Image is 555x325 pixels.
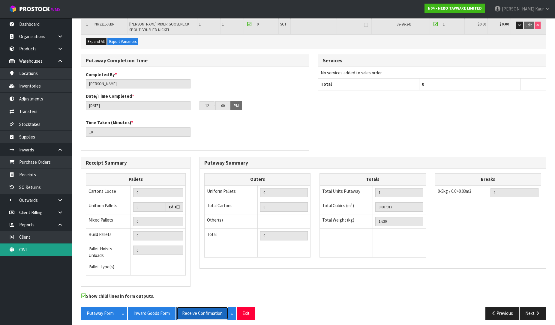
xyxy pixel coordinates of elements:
[260,202,308,212] input: OUTERS TOTAL = CTN
[86,243,131,261] td: Pallet Hoists Unloads
[205,228,258,243] td: Total
[169,204,180,210] label: Edit
[51,7,60,12] small: WMS
[133,217,183,226] input: Manual
[205,185,258,200] td: Uniform Pallets
[524,22,534,29] button: Edit
[428,6,482,11] strong: N04 - NERO TAPWARE LIMITED
[424,4,485,13] a: N04 - NERO TAPWARE LIMITED
[438,188,471,194] span: 0-5kg / 0.0>0.03m3
[86,71,117,78] label: Completed By
[86,38,106,45] button: Expand All
[86,93,134,99] label: Date/Time Completed
[320,200,373,214] td: Total Cubics (m³)
[318,79,419,90] th: Total
[320,185,373,200] td: Total Units Putaway
[222,22,224,27] span: 1
[214,101,215,111] td: :
[478,22,486,27] span: $0.00
[19,5,50,13] span: ProStock
[205,214,258,228] td: Other(s)
[443,22,445,27] span: 1
[107,38,138,45] button: Export Variances
[435,174,541,185] th: Breaks
[526,22,532,28] span: Edit
[422,81,424,87] span: 0
[133,188,183,197] input: Manual
[88,39,105,44] span: Expand All
[502,6,534,12] span: [PERSON_NAME]
[86,174,186,185] th: Pallets
[535,6,544,12] span: Kaur
[260,188,308,197] input: UNIFORM P LINES
[320,174,426,185] th: Totals
[86,185,131,200] td: Cartons Loose
[237,307,255,320] button: Exit
[260,231,308,240] input: TOTAL PACKS
[280,22,286,27] span: SCT
[129,22,189,32] span: [PERSON_NAME] MIXER GOOSENECK SPOUT BRUSHED NICKEL
[318,67,546,78] td: No services added to sales order.
[520,307,546,320] button: Next
[205,200,258,214] td: Total Cartons
[86,160,186,166] h3: Receipt Summary
[86,229,131,243] td: Build Pallets
[499,22,509,27] strong: $0.00
[86,58,304,64] h3: Putaway Completion Time
[81,307,119,320] button: Putaway Form
[205,174,310,185] th: Outers
[215,101,230,110] input: MM
[133,202,166,212] input: Uniform Pallets
[485,307,519,320] button: Previous
[128,307,175,320] button: Inward Goods Form
[176,307,228,320] button: Receive Confirmation
[86,127,190,137] input: Time Taken
[133,246,183,255] input: UNIFORM P + MIXED P + BUILD P
[86,200,131,214] td: Uniform Pallets
[81,293,154,301] label: Show child lines in form outputs.
[86,214,131,229] td: Mixed Pallets
[320,214,373,228] td: Total Weight (kg)
[257,22,259,27] span: 0
[230,101,242,111] button: PM
[323,58,541,64] h3: Services
[204,160,541,166] h3: Putaway Summary
[86,22,88,27] span: 1
[397,22,411,27] span: 32-28-2-B
[86,101,190,110] input: Date/Time completed
[9,5,16,13] img: cube-alt.png
[86,261,131,276] td: Pallet Type(s)
[199,22,201,27] span: 1
[133,231,183,240] input: Manual
[199,101,214,110] input: HH
[86,119,133,126] label: Time Taken (Minutes)
[94,22,115,27] span: NR321506BN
